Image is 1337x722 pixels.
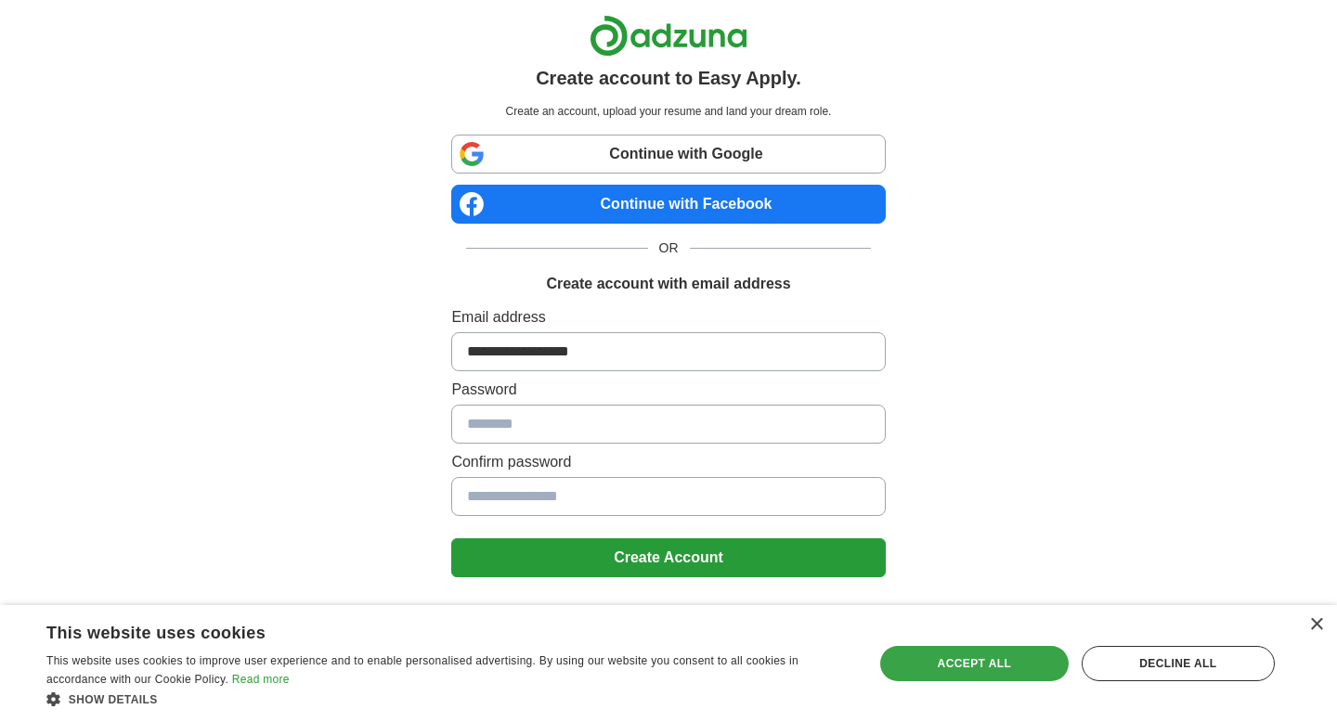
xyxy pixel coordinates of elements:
p: Create an account, upload your resume and land your dream role. [455,103,881,120]
span: OR [648,239,690,258]
div: Close [1309,618,1323,632]
a: Read more, opens a new window [232,673,290,686]
label: Password [451,379,885,401]
a: Continue with Facebook [451,185,885,224]
h1: Create account to Easy Apply. [536,64,801,92]
label: Confirm password [451,451,885,473]
div: Show details [46,690,850,708]
span: Show details [69,693,158,706]
div: Decline all [1082,646,1275,681]
label: Email address [451,306,885,329]
h1: Create account with email address [546,273,790,295]
div: This website uses cookies [46,616,803,644]
span: This website uses cookies to improve user experience and to enable personalised advertising. By u... [46,654,798,686]
button: Create Account [451,538,885,577]
a: Continue with Google [451,135,885,174]
div: Accept all [880,646,1069,681]
img: Adzuna logo [590,15,747,57]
